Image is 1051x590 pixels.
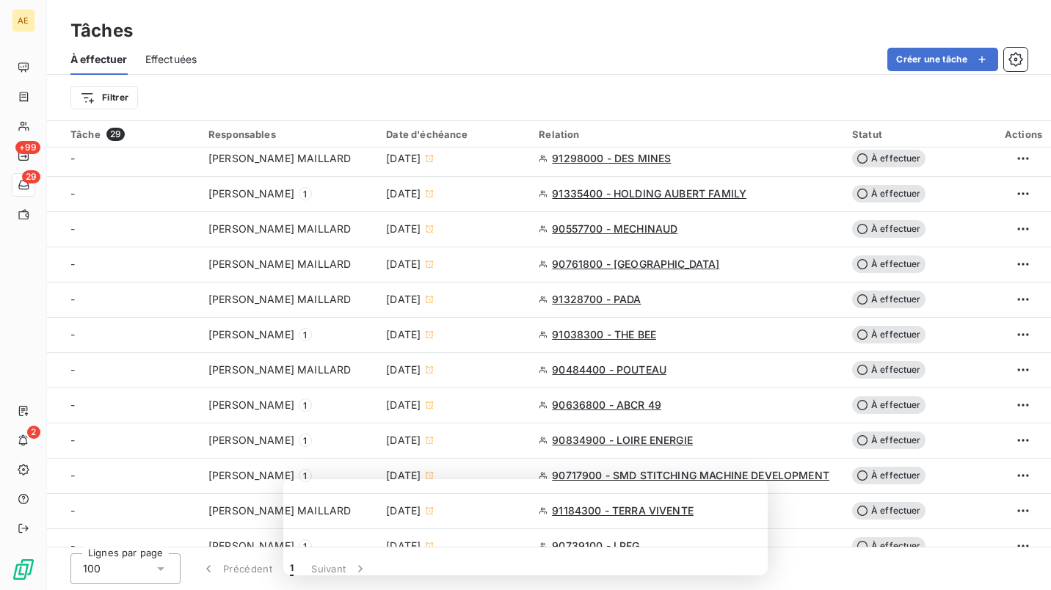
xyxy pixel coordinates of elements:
span: [DATE] [386,433,421,448]
span: [PERSON_NAME] [208,539,294,553]
div: Statut [852,128,987,140]
button: Créer une tâche [887,48,998,71]
span: 91298000 - DES MINES [552,151,671,166]
span: [PERSON_NAME] [208,468,294,483]
span: - [70,398,75,411]
span: 90834900 - LOIRE ENERGIE [552,433,693,448]
span: - [70,504,75,517]
span: 90557700 - MECHINAUD [552,222,677,236]
div: AE [12,9,35,32]
span: 1 [299,398,312,412]
span: 1 [299,434,312,447]
div: Responsables [208,128,368,140]
span: [PERSON_NAME] MAILLARD [208,151,351,166]
span: [DATE] [386,222,421,236]
div: Actions [1005,128,1042,140]
span: - [70,222,75,235]
span: 90761800 - [GEOGRAPHIC_DATA] [552,257,719,272]
span: [PERSON_NAME] MAILLARD [208,257,351,272]
button: 1 [281,553,302,584]
span: [PERSON_NAME] MAILLARD [208,363,351,377]
span: À effectuer [852,537,925,555]
div: Relation [539,128,834,140]
span: [PERSON_NAME] MAILLARD [208,503,351,518]
img: Logo LeanPay [12,558,35,581]
span: 91335400 - HOLDING AUBERT FAMILY [552,186,746,201]
span: [DATE] [386,398,421,412]
span: - [70,293,75,305]
button: Filtrer [70,86,138,109]
span: À effectuer [852,326,925,343]
iframe: Intercom live chat [1001,540,1036,575]
span: À effectuer [852,502,925,520]
span: [DATE] [386,257,421,272]
span: À effectuer [70,52,128,67]
span: [DATE] [386,292,421,307]
div: Tâche [70,128,191,141]
span: À effectuer [852,431,925,449]
span: [PERSON_NAME] [208,327,294,342]
iframe: Enquête de LeanPay [283,479,768,575]
span: À effectuer [852,185,925,203]
span: 90717900 - SMD STITCHING MACHINE DEVELOPMENT [552,468,829,483]
span: À effectuer [852,361,925,379]
span: [DATE] [386,186,421,201]
span: - [70,539,75,552]
span: 90636800 - ABCR 49 [552,398,661,412]
span: 91328700 - PADA [552,292,641,307]
span: 90484400 - POUTEAU [552,363,666,377]
div: Date d'échéance [386,128,521,140]
span: - [70,328,75,340]
span: - [70,258,75,270]
span: À effectuer [852,467,925,484]
span: Effectuées [145,52,197,67]
span: 100 [83,561,101,576]
span: +99 [15,141,40,154]
span: [DATE] [386,468,421,483]
span: [PERSON_NAME] [208,398,294,412]
span: À effectuer [852,291,925,308]
span: [DATE] [386,363,421,377]
span: 1 [299,469,312,482]
span: À effectuer [852,396,925,414]
span: 2 [27,426,40,439]
span: - [70,152,75,164]
span: À effectuer [852,220,925,238]
span: 91038300 - THE BEE [552,327,656,342]
span: 1 [299,187,312,200]
span: À effectuer [852,255,925,273]
span: - [70,363,75,376]
span: [PERSON_NAME] [208,186,294,201]
span: - [70,187,75,200]
h3: Tâches [70,18,133,44]
span: [PERSON_NAME] MAILLARD [208,222,351,236]
span: - [70,469,75,481]
span: [DATE] [386,151,421,166]
span: - [70,434,75,446]
span: 29 [22,170,40,183]
span: 29 [106,128,125,141]
span: [PERSON_NAME] [208,433,294,448]
button: Précédent [192,553,281,584]
span: À effectuer [852,150,925,167]
span: [PERSON_NAME] MAILLARD [208,292,351,307]
span: 1 [299,328,312,341]
span: [DATE] [386,327,421,342]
